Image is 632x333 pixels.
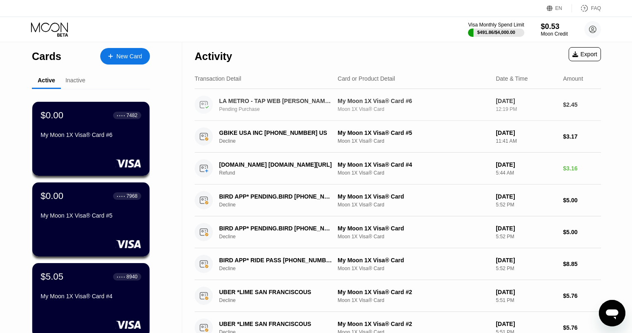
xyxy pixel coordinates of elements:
[468,22,524,28] div: Visa Monthly Spend Limit
[32,50,61,62] div: Cards
[563,229,601,235] div: $5.00
[496,289,556,295] div: [DATE]
[572,51,597,57] div: Export
[65,77,85,84] div: Inactive
[41,293,141,299] div: My Moon 1X Visa® Card #4
[219,266,342,271] div: Decline
[219,289,333,295] div: UBER *LIME SAN FRANCISCOUS
[41,110,63,121] div: $0.00
[126,274,137,280] div: 8940
[563,101,601,108] div: $2.45
[126,193,137,199] div: 7968
[338,202,489,208] div: Moon 1X Visa® Card
[219,321,333,327] div: UBER *LIME SAN FRANCISCOUS
[496,225,556,232] div: [DATE]
[219,161,333,168] div: [DOMAIN_NAME] [DOMAIN_NAME][URL]
[563,261,601,267] div: $8.85
[126,113,137,118] div: 7482
[555,5,562,11] div: EN
[219,129,333,136] div: GBIKE USA INC [PHONE_NUMBER] US
[569,47,601,61] div: Export
[338,106,489,112] div: Moon 1X Visa® Card
[195,75,241,82] div: Transaction Detail
[195,50,232,62] div: Activity
[496,202,556,208] div: 5:52 PM
[563,197,601,204] div: $5.00
[338,297,489,303] div: Moon 1X Visa® Card
[41,132,141,138] div: My Moon 1X Visa® Card #6
[477,30,515,35] div: $491.86 / $4,000.00
[219,193,333,200] div: BIRD APP* PENDING.BIRD [PHONE_NUMBER] US
[496,138,556,144] div: 11:41 AM
[219,234,342,240] div: Decline
[219,202,342,208] div: Decline
[496,193,556,200] div: [DATE]
[338,225,489,232] div: My Moon 1X Visa® Card
[496,321,556,327] div: [DATE]
[338,161,489,168] div: My Moon 1X Visa® Card #4
[496,170,556,176] div: 5:44 AM
[563,292,601,299] div: $5.76
[338,321,489,327] div: My Moon 1X Visa® Card #2
[219,225,333,232] div: BIRD APP* PENDING.BIRD [PHONE_NUMBER] US
[563,165,601,172] div: $3.16
[599,300,625,326] iframe: Button to launch messaging window
[496,75,528,82] div: Date & Time
[338,170,489,176] div: Moon 1X Visa® Card
[116,53,142,60] div: New Card
[219,297,342,303] div: Decline
[338,129,489,136] div: My Moon 1X Visa® Card #5
[338,193,489,200] div: My Moon 1X Visa® Card
[338,75,395,82] div: Card or Product Detail
[117,114,125,117] div: ● ● ● ●
[338,138,489,144] div: Moon 1X Visa® Card
[41,191,63,201] div: $0.00
[219,98,333,104] div: LA METRO - TAP WEB [PERSON_NAME] [GEOGRAPHIC_DATA] [GEOGRAPHIC_DATA]
[195,184,601,216] div: BIRD APP* PENDING.BIRD [PHONE_NUMBER] USDeclineMy Moon 1X Visa® CardMoon 1X Visa® Card[DATE]5:52 ...
[219,170,342,176] div: Refund
[32,102,150,176] div: $0.00● ● ● ●7482My Moon 1X Visa® Card #6
[195,121,601,153] div: GBIKE USA INC [PHONE_NUMBER] USDeclineMy Moon 1X Visa® Card #5Moon 1X Visa® Card[DATE]11:41 AM$3.17
[547,4,572,12] div: EN
[219,257,333,264] div: BIRD APP* RIDE PASS [PHONE_NUMBER] US
[117,195,125,197] div: ● ● ● ●
[195,153,601,184] div: [DOMAIN_NAME] [DOMAIN_NAME][URL]RefundMy Moon 1X Visa® Card #4Moon 1X Visa® Card[DATE]5:44 AM$3.16
[541,22,568,37] div: $0.53Moon Credit
[338,234,489,240] div: Moon 1X Visa® Card
[338,257,489,264] div: My Moon 1X Visa® Card
[541,31,568,37] div: Moon Credit
[338,98,489,104] div: My Moon 1X Visa® Card #6
[541,22,568,31] div: $0.53
[496,161,556,168] div: [DATE]
[496,266,556,271] div: 5:52 PM
[496,257,556,264] div: [DATE]
[563,133,601,140] div: $3.17
[563,324,601,331] div: $5.76
[195,89,601,121] div: LA METRO - TAP WEB [PERSON_NAME] [GEOGRAPHIC_DATA] [GEOGRAPHIC_DATA]Pending PurchaseMy Moon 1X Vi...
[563,75,583,82] div: Amount
[219,138,342,144] div: Decline
[195,216,601,248] div: BIRD APP* PENDING.BIRD [PHONE_NUMBER] USDeclineMy Moon 1X Visa® CardMoon 1X Visa® Card[DATE]5:52 ...
[41,271,63,282] div: $5.05
[32,182,150,256] div: $0.00● ● ● ●7968My Moon 1X Visa® Card #5
[338,266,489,271] div: Moon 1X Visa® Card
[41,212,141,219] div: My Moon 1X Visa® Card #5
[496,98,556,104] div: [DATE]
[38,77,55,84] div: Active
[195,248,601,280] div: BIRD APP* RIDE PASS [PHONE_NUMBER] USDeclineMy Moon 1X Visa® CardMoon 1X Visa® Card[DATE]5:52 PM$...
[496,129,556,136] div: [DATE]
[338,289,489,295] div: My Moon 1X Visa® Card #2
[572,4,601,12] div: FAQ
[496,106,556,112] div: 12:19 PM
[117,276,125,278] div: ● ● ● ●
[100,48,150,65] div: New Card
[219,106,342,112] div: Pending Purchase
[468,22,524,37] div: Visa Monthly Spend Limit$491.86/$4,000.00
[496,234,556,240] div: 5:52 PM
[496,297,556,303] div: 5:51 PM
[591,5,601,11] div: FAQ
[195,280,601,312] div: UBER *LIME SAN FRANCISCOUSDeclineMy Moon 1X Visa® Card #2Moon 1X Visa® Card[DATE]5:51 PM$5.76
